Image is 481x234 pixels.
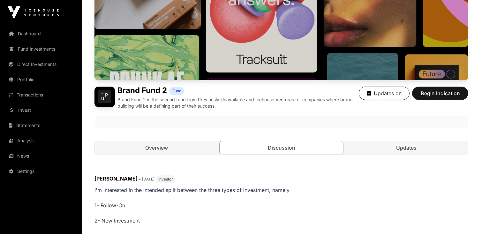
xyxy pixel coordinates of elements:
a: Direct Investments [5,57,77,71]
a: Settings [5,164,77,178]
a: Updates [344,141,468,154]
button: Updates on [359,87,410,100]
span: [PERSON_NAME] [94,175,138,182]
a: Transactions [5,88,77,102]
iframe: Chat Widget [449,203,481,234]
img: Icehouse Ventures Logo [8,6,59,19]
p: 1- Follow-On [94,201,468,210]
p: I'm interested in the intended split between the three types of investment, namely [94,186,468,195]
a: Invest [5,103,77,117]
nav: Tabs [95,141,468,154]
a: Dashboard [5,27,77,41]
span: • [DATE] [139,177,154,181]
span: Fund [172,89,181,94]
a: Fund Investments [5,42,77,56]
span: Begin Indication [420,89,460,97]
a: Discussion [219,141,343,154]
a: Overview [95,141,218,154]
a: Portfolio [5,73,77,87]
span: Investor [158,177,173,182]
p: Brand Fund 2 is the second fund from Previously Unavailable and Icehouse Ventures for companies w... [117,96,359,109]
p: 2- New Investment [94,216,468,225]
a: Analysis [5,134,77,148]
a: Begin Indication [412,93,468,99]
img: Brand Fund 2 [94,87,115,107]
a: News [5,149,77,163]
a: Statements [5,118,77,132]
h1: Brand Fund 2 [117,87,167,95]
button: Begin Indication [412,87,468,100]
